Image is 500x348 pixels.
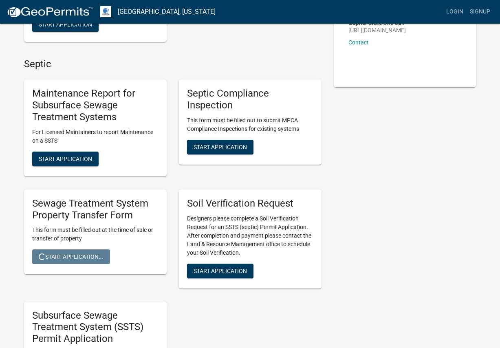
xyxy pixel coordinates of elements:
h5: Subsurface Sewage Treatment System (SSTS) Permit Application [32,310,159,345]
span: Start Application [39,21,92,27]
a: Contact [348,39,369,46]
button: Start Application [32,152,99,166]
a: [GEOGRAPHIC_DATA], [US_STATE] [118,5,216,19]
p: [URL][DOMAIN_NAME] [348,27,406,33]
p: For Licensed Maintainers to report Maintenance on a SSTS [32,128,159,145]
span: Start Application [194,143,247,150]
span: Start Application [39,155,92,162]
button: Start Application [187,264,253,278]
a: Login [443,4,467,20]
p: Designers please complete a Soil Verification Request for an SSTS (septic) Permit Application. Af... [187,214,313,257]
span: Start Application... [39,253,104,260]
button: Start Application [32,17,99,32]
p: This form must be filled out at the time of sale or transfer of property [32,226,159,243]
button: Start Application... [32,249,110,264]
button: Start Application [187,140,253,154]
h5: Maintenance Report for Subsurface Sewage Treatment Systems [32,88,159,123]
h5: Soil Verification Request [187,198,313,209]
span: Start Application [194,267,247,274]
h5: Septic Compliance Inspection [187,88,313,111]
p: Gopher State One Call [348,20,406,26]
h4: Septic [24,58,322,70]
img: Otter Tail County, Minnesota [100,6,111,17]
p: This form must be filled out to submit MPCA Compliance Inspections for existing systems [187,116,313,133]
a: Signup [467,4,493,20]
h5: Sewage Treatment System Property Transfer Form [32,198,159,221]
